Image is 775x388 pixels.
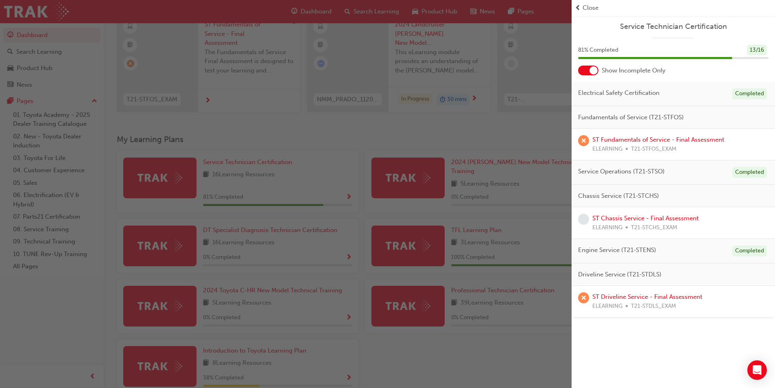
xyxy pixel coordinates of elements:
button: prev-iconClose [575,3,772,13]
span: ELEARNING [592,145,622,154]
div: Completed [732,246,767,256]
a: ST Driveline Service - Final Assessment [592,293,702,300]
div: Completed [732,167,767,178]
span: 81 % Completed [578,46,618,55]
span: T21-STCHS_EXAM [631,223,677,232]
a: ST Chassis Service - Final Assessment [592,215,699,222]
span: ELEARNING [592,223,622,232]
span: Engine Service (T21-STENS) [578,246,656,255]
span: learningRecordVerb_FAIL-icon [578,135,589,146]
div: 13 / 16 [747,45,767,56]
span: Service Operations (T21-STSO) [578,167,665,176]
a: Service Technician Certification [578,22,768,31]
span: Close [583,3,598,13]
span: Electrical Safety Certification [578,88,659,98]
span: Driveline Service (T21-STDLS) [578,270,661,279]
span: learningRecordVerb_NONE-icon [578,214,589,225]
div: Completed [732,88,767,99]
span: Fundamentals of Service (T21-STFOS) [578,113,684,122]
div: Open Intercom Messenger [747,360,767,380]
span: Chassis Service (T21-STCHS) [578,191,659,201]
span: learningRecordVerb_FAIL-icon [578,292,589,303]
a: ST Fundamentals of Service - Final Assessment [592,136,724,143]
span: T21-STFOS_EXAM [631,145,677,154]
span: T21-STDLS_EXAM [631,302,676,311]
span: ELEARNING [592,302,622,311]
span: prev-icon [575,3,581,13]
span: Show Incomplete Only [602,66,666,75]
